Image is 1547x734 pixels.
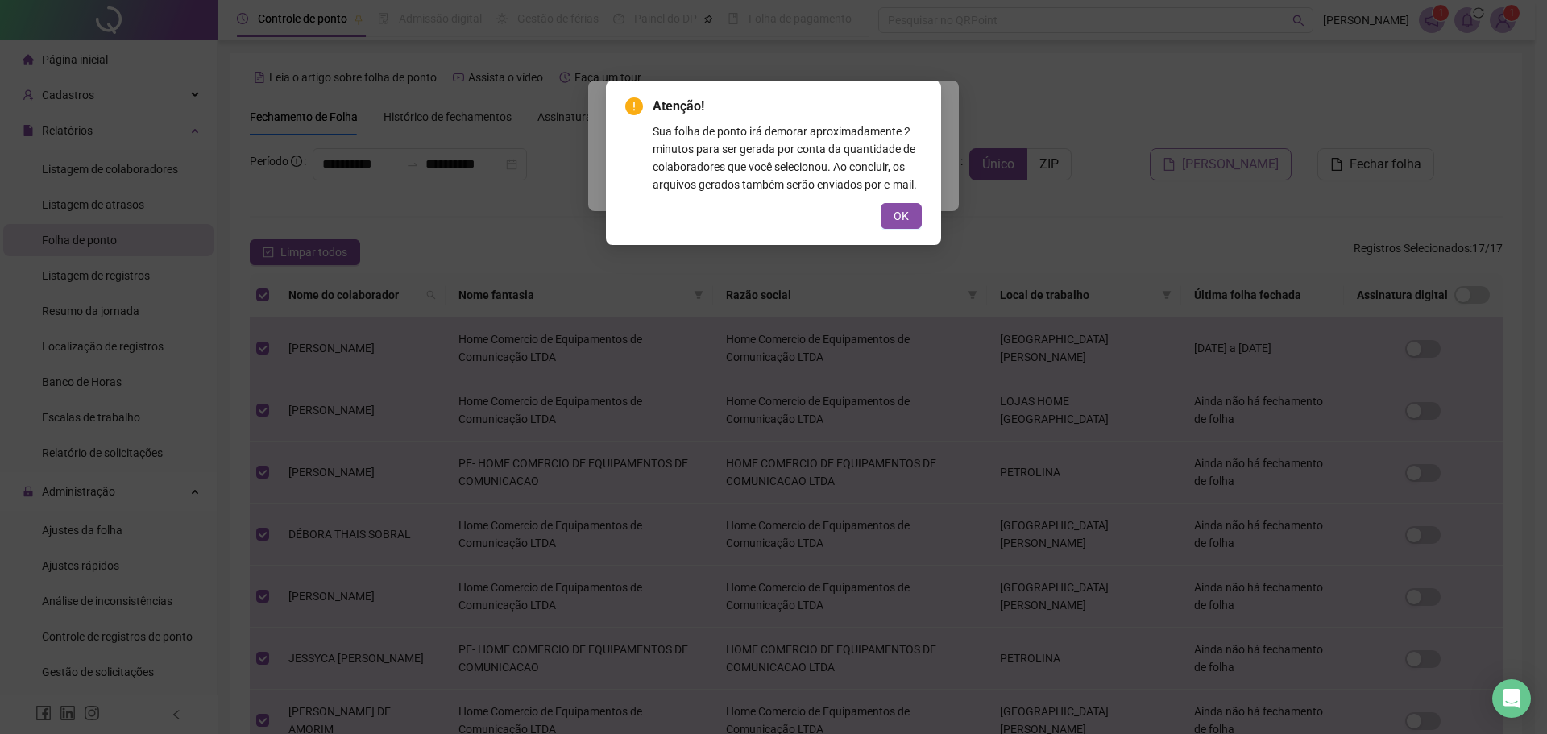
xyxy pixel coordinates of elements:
span: OK [894,207,909,225]
button: OK [881,203,922,229]
div: Open Intercom Messenger [1492,679,1531,718]
span: exclamation-circle [625,97,643,115]
span: Atenção! [653,97,922,116]
div: Sua folha de ponto irá demorar aproximadamente 2 minutos para ser gerada por conta da quantidade ... [653,122,922,193]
